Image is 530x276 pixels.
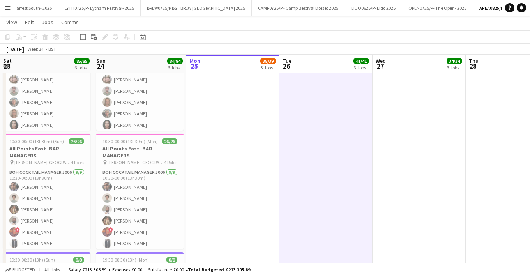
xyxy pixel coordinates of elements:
div: [DATE] [6,45,24,53]
span: 26 [281,62,291,71]
span: Total Budgeted £213 305.89 [188,267,250,272]
span: 10:30-00:00 (13h30m) (Sun) [9,138,64,144]
div: 3 Jobs [447,65,462,71]
span: View [6,19,17,26]
a: Edit [22,17,37,27]
button: OPEN0725/P- The Open- 2025 [402,0,473,16]
button: BREW0725/P BST BREW [GEOGRAPHIC_DATA] 2025 [141,0,252,16]
span: 8/8 [166,257,177,263]
span: 84/84 [167,58,183,64]
span: 27 [375,62,386,71]
span: Week 34 [26,46,45,52]
span: All jobs [43,267,62,272]
app-job-card: 10:30-00:00 (13h30m) (Mon)26/26All Points East- BAR MANAGERS [PERSON_NAME][GEOGRAPHIC_DATA]4 Role... [96,134,184,249]
span: 26/26 [69,138,84,144]
span: Wed [376,57,386,64]
a: View [3,17,20,27]
span: 24 [95,62,106,71]
span: 4 Roles [71,159,84,165]
span: 8/8 [73,257,84,263]
span: Budgeted [12,267,35,272]
span: 41/41 [353,58,369,64]
h3: All Points East- BAR MANAGERS [3,145,90,159]
span: ! [108,227,113,232]
span: 28 [468,62,479,71]
div: 3 Jobs [354,65,369,71]
span: 10:30-00:00 (13h30m) (Mon) [102,138,158,144]
button: Budgeted [4,265,36,274]
span: 19:30-08:30 (13h) (Sun) [9,257,55,263]
span: Mon [189,57,200,64]
span: 19:30-08:30 (13h) (Mon) [102,257,149,263]
span: 23 [2,62,12,71]
span: 25 [188,62,200,71]
div: 6 Jobs [168,65,182,71]
span: Edit [25,19,34,26]
app-job-card: 10:30-00:00 (13h30m) (Sun)26/26All Points East- BAR MANAGERS [PERSON_NAME][GEOGRAPHIC_DATA]4 Role... [3,134,90,249]
span: 85/85 [74,58,90,64]
div: 3 Jobs [261,65,276,71]
span: Comms [61,19,79,26]
button: CAMP0725/P - Camp Bestival Dorset 2025 [252,0,345,16]
button: LIDO0625/P- Lido 2025 [345,0,402,16]
span: Thu [469,57,479,64]
div: Salary £213 305.89 + Expenses £0.00 + Subsistence £0.00 = [68,267,250,272]
span: [PERSON_NAME][GEOGRAPHIC_DATA] [14,159,71,165]
span: Sat [3,57,12,64]
span: Sun [96,57,106,64]
span: 38/39 [260,58,276,64]
span: [PERSON_NAME][GEOGRAPHIC_DATA] [108,159,164,165]
span: Jobs [42,19,53,26]
span: 34/34 [447,58,462,64]
a: Jobs [39,17,57,27]
div: 6 Jobs [74,65,89,71]
span: ! [15,227,20,232]
span: 26/26 [162,138,177,144]
h3: All Points East- BAR MANAGERS [96,145,184,159]
button: LYTH0725/P- Lytham Festival- 2025 [58,0,141,16]
a: Comms [58,17,82,27]
div: BST [48,46,56,52]
span: Tue [283,57,291,64]
span: 4 Roles [164,159,177,165]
